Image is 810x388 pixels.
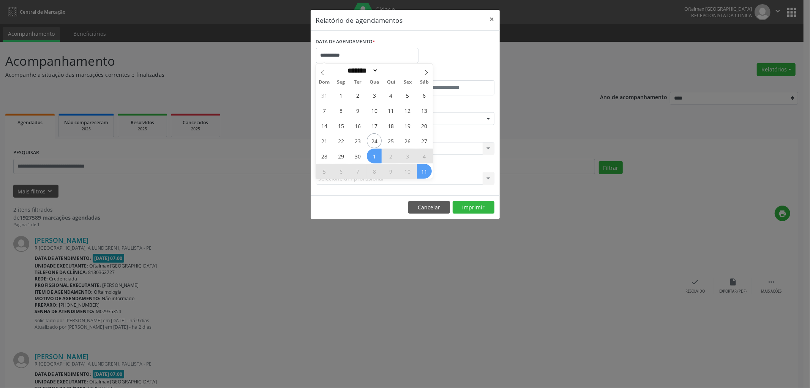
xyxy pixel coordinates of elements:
[316,36,376,48] label: DATA DE AGENDAMENTO
[316,80,333,85] span: Dom
[333,80,349,85] span: Seg
[400,103,415,118] span: Setembro 12, 2025
[333,103,348,118] span: Setembro 8, 2025
[400,164,415,179] span: Outubro 10, 2025
[417,149,432,163] span: Outubro 4, 2025
[383,80,399,85] span: Qui
[350,103,365,118] span: Setembro 9, 2025
[349,80,366,85] span: Ter
[417,103,432,118] span: Setembro 13, 2025
[317,164,332,179] span: Outubro 5, 2025
[384,88,398,103] span: Setembro 4, 2025
[453,201,494,214] button: Imprimir
[317,149,332,163] span: Setembro 28, 2025
[378,67,403,74] input: Year
[366,80,383,85] span: Qua
[400,133,415,148] span: Setembro 26, 2025
[384,164,398,179] span: Outubro 9, 2025
[350,133,365,148] span: Setembro 23, 2025
[417,118,432,133] span: Setembro 20, 2025
[367,103,382,118] span: Setembro 10, 2025
[317,118,332,133] span: Setembro 14, 2025
[333,88,348,103] span: Setembro 1, 2025
[367,149,382,163] span: Outubro 1, 2025
[417,164,432,179] span: Outubro 11, 2025
[345,67,379,74] select: Month
[417,88,432,103] span: Setembro 6, 2025
[367,164,382,179] span: Outubro 8, 2025
[485,10,500,29] button: Close
[384,133,398,148] span: Setembro 25, 2025
[367,133,382,148] span: Setembro 24, 2025
[416,80,433,85] span: Sáb
[408,201,450,214] button: Cancelar
[417,133,432,148] span: Setembro 27, 2025
[367,118,382,133] span: Setembro 17, 2025
[367,88,382,103] span: Setembro 3, 2025
[317,88,332,103] span: Agosto 31, 2025
[316,15,403,25] h5: Relatório de agendamentos
[333,118,348,133] span: Setembro 15, 2025
[399,80,416,85] span: Sex
[333,164,348,179] span: Outubro 6, 2025
[317,133,332,148] span: Setembro 21, 2025
[384,149,398,163] span: Outubro 2, 2025
[400,118,415,133] span: Setembro 19, 2025
[350,164,365,179] span: Outubro 7, 2025
[350,88,365,103] span: Setembro 2, 2025
[400,149,415,163] span: Outubro 3, 2025
[333,149,348,163] span: Setembro 29, 2025
[384,118,398,133] span: Setembro 18, 2025
[350,149,365,163] span: Setembro 30, 2025
[384,103,398,118] span: Setembro 11, 2025
[350,118,365,133] span: Setembro 16, 2025
[333,133,348,148] span: Setembro 22, 2025
[407,68,494,80] label: ATÉ
[317,103,332,118] span: Setembro 7, 2025
[400,88,415,103] span: Setembro 5, 2025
